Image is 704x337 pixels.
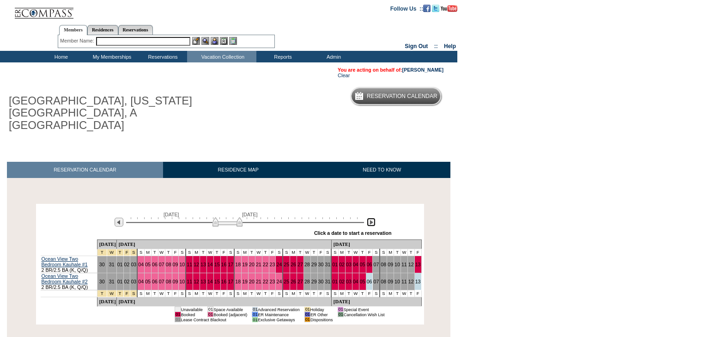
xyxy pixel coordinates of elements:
[164,212,179,217] span: [DATE]
[373,279,379,284] a: 07
[235,279,241,284] a: 18
[331,249,338,256] td: S
[394,279,400,284] a: 10
[116,240,331,249] td: [DATE]
[228,262,233,267] a: 17
[97,240,116,249] td: [DATE]
[324,290,331,297] td: S
[304,307,310,312] td: 01
[179,249,186,256] td: S
[123,290,130,297] td: New Year's
[258,317,300,322] td: Exclusive Getaways
[116,290,123,297] td: New Year's
[394,262,400,267] a: 10
[297,290,304,297] td: T
[193,249,200,256] td: M
[269,249,276,256] td: F
[310,317,333,322] td: Dispositions
[166,279,171,284] a: 08
[227,290,234,297] td: S
[136,51,187,62] td: Reservations
[352,290,359,297] td: W
[297,249,304,256] td: T
[415,279,421,284] a: 13
[130,249,137,256] td: New Year's
[258,307,300,312] td: Advanced Reservation
[338,67,443,73] span: You are acting on behalf of:
[256,51,307,62] td: Reports
[181,317,247,322] td: Lease Contract Blackout
[249,262,255,267] a: 20
[263,279,268,284] a: 22
[207,312,213,317] td: 01
[207,262,213,267] a: 14
[304,312,310,317] td: 01
[175,317,181,322] td: 01
[213,307,248,312] td: Space Available
[145,262,151,267] a: 05
[343,307,384,312] td: Special Event
[165,290,172,297] td: T
[165,249,172,256] td: T
[297,279,303,284] a: 27
[263,262,268,267] a: 22
[332,262,338,267] a: 01
[291,279,296,284] a: 26
[339,290,346,297] td: M
[307,51,358,62] td: Admin
[270,279,275,284] a: 23
[249,279,255,284] a: 20
[405,43,428,49] a: Sign Out
[118,25,153,35] a: Reservations
[117,262,123,267] a: 01
[394,249,401,256] td: T
[346,290,352,297] td: T
[360,279,365,284] a: 05
[304,279,310,284] a: 28
[97,249,107,256] td: New Year's
[290,290,297,297] td: M
[249,249,255,256] td: T
[252,317,258,322] td: 01
[408,279,414,284] a: 12
[158,249,165,256] td: W
[221,279,227,284] a: 16
[213,290,220,297] td: T
[407,249,414,256] td: T
[283,290,290,297] td: S
[352,249,359,256] td: W
[401,290,407,297] td: W
[207,279,213,284] a: 14
[310,307,333,312] td: Holiday
[35,51,85,62] td: Home
[42,256,88,267] a: Ocean View Two Bedroom Kauhale #1
[194,279,199,284] a: 12
[441,5,457,11] a: Subscribe to our YouTube Channel
[401,262,407,267] a: 11
[353,262,358,267] a: 04
[338,307,343,312] td: 01
[200,262,206,267] a: 13
[115,218,123,227] img: Previous
[187,279,192,284] a: 11
[262,249,269,256] td: T
[159,279,164,284] a: 07
[346,249,352,256] td: T
[235,262,241,267] a: 18
[252,307,258,312] td: 01
[284,279,289,284] a: 25
[339,249,346,256] td: M
[159,262,164,267] a: 07
[87,25,118,35] a: Residences
[317,249,324,256] td: F
[381,279,386,284] a: 08
[310,249,317,256] td: T
[131,262,136,267] a: 03
[137,249,144,256] td: S
[192,37,200,45] img: b_edit.gif
[179,279,185,284] a: 10
[227,249,234,256] td: S
[407,290,414,297] td: T
[228,279,233,284] a: 17
[151,249,158,256] td: T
